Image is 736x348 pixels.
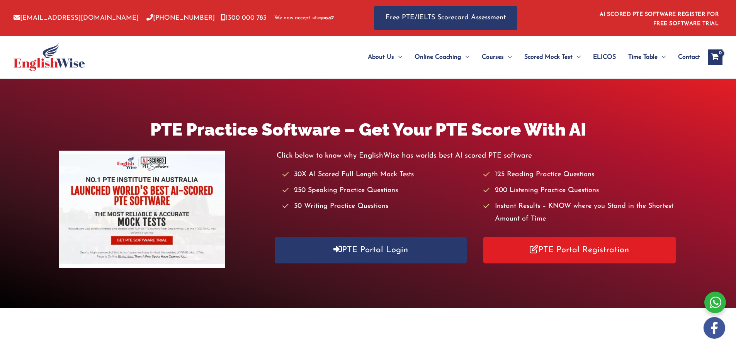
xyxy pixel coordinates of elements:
a: Contact [672,44,700,71]
img: Afterpay-Logo [313,16,334,20]
li: 50 Writing Practice Questions [282,200,476,213]
span: Menu Toggle [394,44,402,71]
a: PTE Portal Login [275,237,467,263]
a: [EMAIL_ADDRESS][DOMAIN_NAME] [14,15,139,21]
span: Menu Toggle [461,44,469,71]
li: 250 Speaking Practice Questions [282,184,476,197]
img: white-facebook.png [704,317,725,339]
a: Scored Mock TestMenu Toggle [518,44,587,71]
a: View Shopping Cart, empty [708,49,722,65]
nav: Site Navigation: Main Menu [349,44,700,71]
a: CoursesMenu Toggle [476,44,518,71]
span: Online Coaching [415,44,461,71]
li: 125 Reading Practice Questions [483,168,677,181]
span: Contact [678,44,700,71]
li: Instant Results – KNOW where you Stand in the Shortest Amount of Time [483,200,677,226]
a: Time TableMenu Toggle [622,44,672,71]
li: 30X AI Scored Full Length Mock Tests [282,168,476,181]
span: Menu Toggle [658,44,666,71]
a: PTE Portal Registration [483,237,676,263]
span: Time Table [628,44,658,71]
a: [PHONE_NUMBER] [146,15,215,21]
a: AI SCORED PTE SOFTWARE REGISTER FOR FREE SOFTWARE TRIAL [600,12,719,27]
span: Courses [482,44,504,71]
a: Online CoachingMenu Toggle [408,44,476,71]
aside: Header Widget 1 [595,5,722,31]
a: About UsMenu Toggle [362,44,408,71]
span: About Us [368,44,394,71]
span: We now accept [274,14,310,22]
a: Free PTE/IELTS Scorecard Assessment [374,6,517,30]
img: cropped-ew-logo [14,43,85,71]
p: Click below to know why EnglishWise has worlds best AI scored PTE software [277,149,677,162]
span: Scored Mock Test [524,44,573,71]
a: 1300 000 783 [221,15,267,21]
a: ELICOS [587,44,622,71]
span: Menu Toggle [573,44,581,71]
li: 200 Listening Practice Questions [483,184,677,197]
img: pte-institute-main [59,151,225,268]
span: ELICOS [593,44,616,71]
h1: PTE Practice Software – Get Your PTE Score With AI [59,117,677,142]
span: Menu Toggle [504,44,512,71]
